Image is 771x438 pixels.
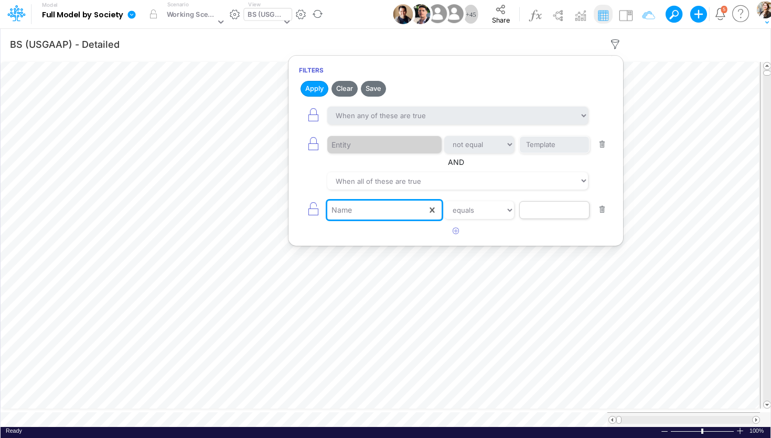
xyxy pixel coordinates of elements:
[331,204,352,215] div: Name
[393,4,413,24] img: User Image Icon
[248,1,260,8] label: View
[749,427,765,435] div: Zoom level
[426,2,449,26] img: User Image Icon
[670,427,736,435] div: Zoom
[288,61,623,79] h6: Filters
[466,11,476,18] span: + 45
[714,8,726,20] a: Notifications
[411,4,431,24] img: User Image Icon
[6,427,22,435] div: In Ready mode
[331,81,358,96] button: Clear
[167,9,216,22] div: Working Scenario
[723,7,725,12] div: 5 unread items
[660,427,669,435] div: Zoom Out
[492,16,510,24] span: Share
[749,427,765,435] span: 100%
[42,2,58,8] label: Model
[9,33,542,55] input: Type a title here
[483,1,519,27] button: Share
[299,157,613,168] span: AND
[6,427,22,434] span: Ready
[42,11,123,20] b: Full Model by Society
[361,81,386,96] button: Save
[442,2,466,26] img: User Image Icon
[301,81,328,96] button: Apply
[701,429,703,434] div: Zoom
[248,9,281,22] div: BS (USGAAP)
[736,427,744,435] div: Zoom In
[167,1,189,8] label: Scenario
